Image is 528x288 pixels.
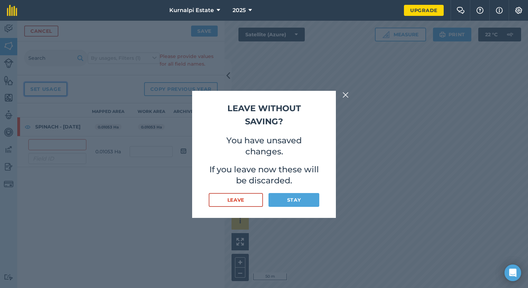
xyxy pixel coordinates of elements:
[7,5,17,16] img: fieldmargin Logo
[209,193,263,207] button: Leave
[209,164,319,186] p: If you leave now these will be discarded.
[233,6,246,15] span: 2025
[268,193,319,207] button: Stay
[515,7,523,14] img: A cog icon
[209,135,319,157] p: You have unsaved changes.
[209,102,319,128] h2: Leave without saving?
[476,7,484,14] img: A question mark icon
[496,6,503,15] img: svg+xml;base64,PHN2ZyB4bWxucz0iaHR0cDovL3d3dy53My5vcmcvMjAwMC9zdmciIHdpZHRoPSIxNyIgaGVpZ2h0PSIxNy...
[169,6,214,15] span: Kurnalpi Estate
[505,265,521,281] div: Open Intercom Messenger
[342,91,349,99] img: svg+xml;base64,PHN2ZyB4bWxucz0iaHR0cDovL3d3dy53My5vcmcvMjAwMC9zdmciIHdpZHRoPSIyMiIgaGVpZ2h0PSIzMC...
[456,7,465,14] img: Two speech bubbles overlapping with the left bubble in the forefront
[404,5,444,16] a: Upgrade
